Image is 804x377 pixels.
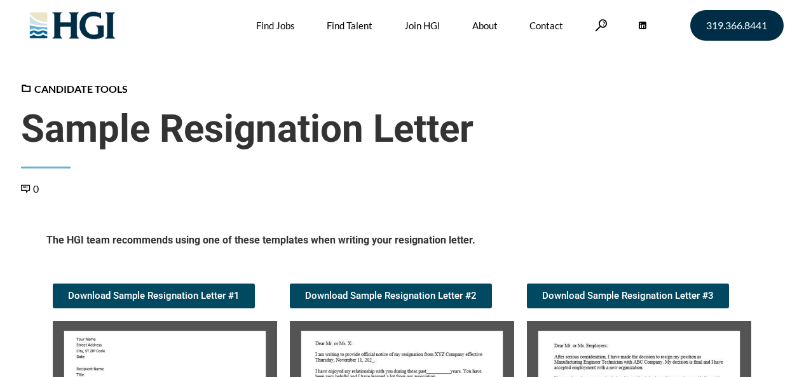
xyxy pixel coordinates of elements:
[68,291,240,301] span: Download Sample Resignation Letter #1
[21,83,128,95] a: Candidate Tools
[595,19,608,31] a: Search
[690,10,784,41] a: 319.366.8441
[46,233,758,252] h5: The HGI team recommends using one of these templates when writing your resignation letter.
[542,291,714,301] span: Download Sample Resignation Letter #3
[21,106,784,152] span: Sample Resignation Letter
[290,284,492,308] a: Download Sample Resignation Letter #2
[21,182,39,195] a: 0
[305,291,477,301] span: Download Sample Resignation Letter #2
[527,284,729,308] a: Download Sample Resignation Letter #3
[706,20,767,31] span: 319.366.8441
[53,284,255,308] a: Download Sample Resignation Letter #1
